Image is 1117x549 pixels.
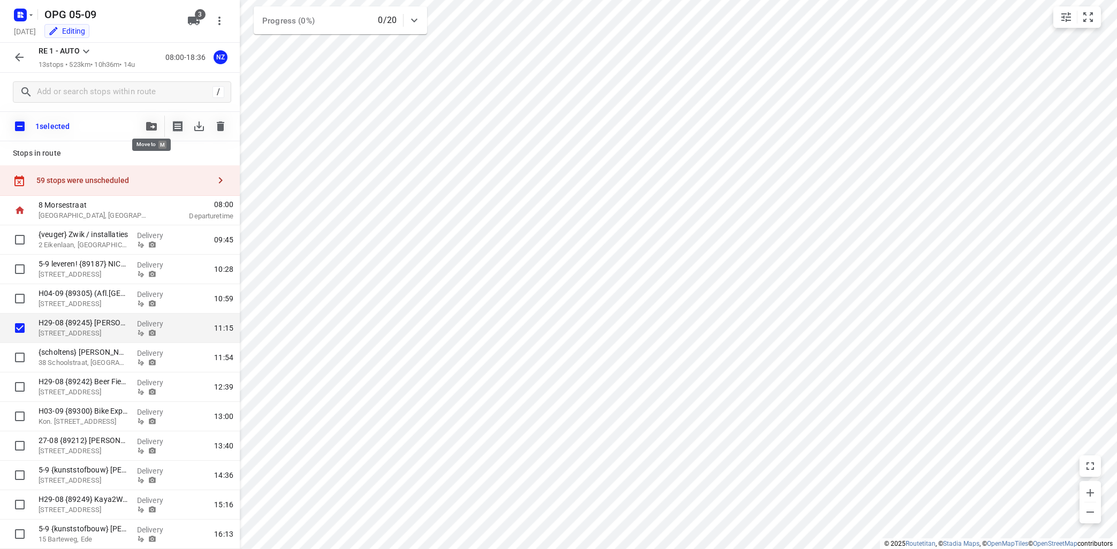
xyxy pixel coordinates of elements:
[39,210,150,221] p: [GEOGRAPHIC_DATA], [GEOGRAPHIC_DATA]
[39,299,128,309] p: [STREET_ADDRESS]
[51,357,490,368] p: Kerkstraat 53, Bodegraven
[210,52,231,62] span: Assigned to Nicky Zwiers
[28,411,37,422] div: 10
[51,406,490,417] p: H29-08 {89249} Kaya2Wielers
[39,200,150,210] p: 8 Morsestraat
[163,199,233,210] span: 08:00
[163,211,233,222] p: Departure time
[39,240,128,250] p: 2 Eikenlaan, [GEOGRAPHIC_DATA]
[10,25,40,37] h5: Project date
[30,292,35,302] div: 6
[1077,6,1099,28] button: Fit zoom
[137,407,177,417] p: Delivery
[30,211,35,221] div: 4
[137,377,177,388] p: Delivery
[13,21,1104,34] p: Shift: 08:00 - 18:36
[51,376,490,387] p: 5-9 {kunststofbouw} Van oud naar goud
[188,116,210,137] span: Download stops
[28,471,37,482] div: 12
[214,50,227,64] div: NZ
[1078,151,1098,162] span: 10:28
[30,352,35,362] div: 8
[499,287,709,298] p: Delivery
[214,352,233,363] span: 11:54
[39,317,128,328] p: H29-08 {89245} Van der Wolf fietsen
[13,258,1104,281] p: - - - kast en tv kast 1200 euro
[39,523,128,534] p: 5-9 {kunststofbouw} [PERSON_NAME]
[1078,352,1098,362] span: 13:40
[39,406,128,416] p: H03-09 {89300} Bike Experts B.V.
[51,126,490,137] p: 2 Eikenlaan, [GEOGRAPHIC_DATA]
[51,417,490,428] p: [STREET_ADDRESS]
[9,347,31,368] span: Select
[9,464,31,486] span: Select
[30,382,35,392] div: 9
[499,467,709,478] p: Pickup
[604,97,1098,108] p: Departure time
[137,230,177,241] p: Delivery
[137,289,177,300] p: Delivery
[214,264,233,274] span: 10:28
[1078,241,1098,251] span: 11:54
[36,176,210,185] div: 59 stops were unscheduled
[9,523,31,545] span: Select
[1078,292,1098,302] span: 12:39
[214,529,233,539] span: 16:13
[1078,471,1098,482] span: 16:47
[51,86,589,96] p: 8 Morsestraat
[9,317,31,339] span: Select
[9,494,31,515] span: Select
[9,435,31,456] span: Select
[39,464,128,475] p: 5-9 {kunststofbouw} Van oud naar goud
[39,347,128,357] p: {scholtens} [PERSON_NAME]
[51,176,490,186] p: H04-09 {89305} (Afl.Haarlem) ZFP
[499,117,709,127] p: Delivery
[51,246,490,257] p: 38 Schoolstraat, Noordwijk
[13,60,1104,77] h6: RE 1 - AUTO
[906,540,936,547] a: Routetitan
[51,496,490,507] p: {veuger} brink sierhekwerk
[51,447,490,457] p: 15 Barteweg, Ede
[499,317,709,328] p: Delivery
[214,499,233,510] span: 15:16
[51,235,490,246] p: {scholtens} jaap van duijn
[165,52,210,63] p: 08:00-18:36
[39,475,128,486] p: [STREET_ADDRESS]
[499,377,709,388] p: Delivery
[51,466,490,477] p: 5-9 ophalen! {scholtens} Alies van Ee
[39,534,128,545] p: 15 Barteweg, Ede
[51,387,490,398] p: [STREET_ADDRESS]
[1078,121,1098,132] span: 09:45
[9,288,31,309] span: Select
[39,229,128,240] p: {veuger} Zwik / installaties
[378,14,397,27] p: 0/20
[30,121,35,131] div: 1
[51,156,490,167] p: Westwijkplein 100, Amstelveen
[167,116,188,137] button: Print shipping label
[214,234,233,245] span: 09:45
[137,524,177,535] p: Delivery
[137,436,177,447] p: Delivery
[1078,382,1098,392] span: 14:36
[39,505,128,515] p: [STREET_ADDRESS]
[30,181,35,191] div: 3
[1053,6,1101,28] div: small contained button group
[51,205,490,216] p: H29-08 {89245} Van der Wolf fietsen
[39,387,128,398] p: [STREET_ADDRESS]
[39,494,128,505] p: H29-08 {89249} Kaya2Wielers
[30,322,35,332] div: 7
[9,229,31,250] span: Select
[137,260,177,270] p: Delivery
[137,348,177,359] p: Delivery
[137,466,177,476] p: Delivery
[39,269,128,280] p: Westwijkplein 100, Amstelveen
[943,540,979,547] a: Stadia Maps
[9,376,31,398] span: Select
[51,286,490,297] p: H29-08 {89242} Beer Fietsen
[499,437,709,448] p: Delivery
[1055,6,1077,28] button: Map settings
[39,288,128,299] p: H04-09 {89305} (Afl.Haarlem) ZFP
[39,45,80,57] p: RE 1 - AUTO
[1078,322,1098,332] span: 13:00
[39,328,128,339] p: Raadhuisstraat 63, Heemstede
